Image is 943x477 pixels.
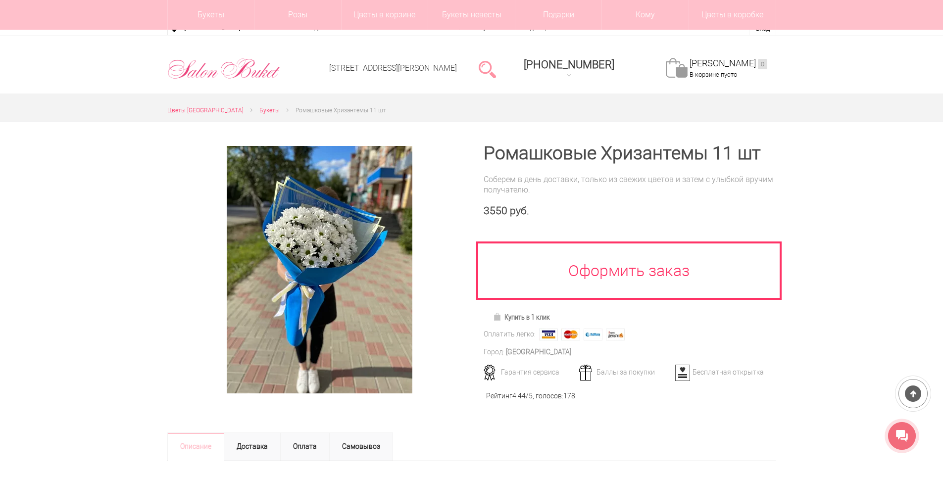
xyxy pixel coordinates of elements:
[167,105,244,116] a: Цветы [GEOGRAPHIC_DATA]
[280,432,330,461] a: Оплата
[493,313,504,321] img: Купить в 1 клик
[484,329,536,339] div: Оплатить легко:
[561,329,580,340] img: MasterCard
[484,144,776,162] h1: Ромашковые Хризантемы 11 шт
[672,368,769,377] div: Бесплатная открытка
[179,146,460,393] a: Увеличить
[259,107,280,114] span: Букеты
[512,392,526,400] span: 4.44
[227,146,412,393] img: Ромашковые Хризантемы 11 шт
[167,432,224,461] a: Описание
[484,205,776,217] div: 3550 руб.
[224,432,281,461] a: Доставка
[167,107,244,114] span: Цветы [GEOGRAPHIC_DATA]
[484,174,776,195] div: Соберем в день доставки, только из свежих цветов и затем с улыбкой вручим получателю.
[486,391,577,401] div: Рейтинг /5, голосов: .
[518,55,620,83] a: [PHONE_NUMBER]
[484,347,504,357] div: Город:
[480,368,578,377] div: Гарантия сервиса
[606,329,625,340] img: Яндекс Деньги
[584,329,602,340] img: Webmoney
[506,347,571,357] div: [GEOGRAPHIC_DATA]
[563,392,575,400] span: 178
[524,58,614,71] span: [PHONE_NUMBER]
[329,63,457,73] a: [STREET_ADDRESS][PERSON_NAME]
[476,241,782,300] a: Оформить заказ
[489,310,554,324] a: Купить в 1 клик
[329,432,393,461] a: Самовывоз
[296,107,386,114] span: Ромашковые Хризантемы 11 шт
[690,58,767,69] a: [PERSON_NAME]
[167,56,281,82] img: Цветы Нижний Новгород
[539,329,558,340] img: Visa
[576,368,673,377] div: Баллы за покупки
[259,105,280,116] a: Букеты
[758,59,767,69] ins: 0
[690,71,737,78] span: В корзине пусто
